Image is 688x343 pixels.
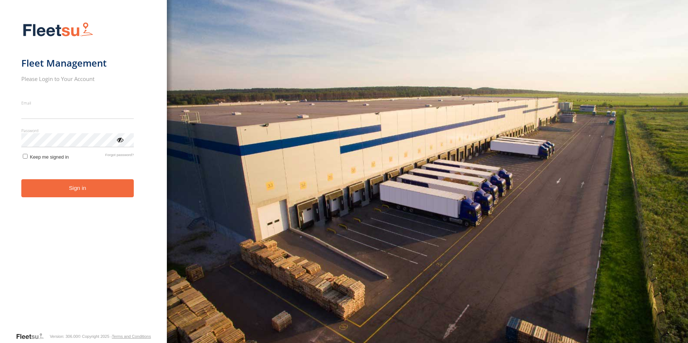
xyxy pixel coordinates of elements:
div: © Copyright 2025 - [78,334,151,339]
div: Version: 306.00 [50,334,78,339]
a: Terms and Conditions [112,334,151,339]
label: Password [21,128,134,133]
a: Visit our Website [16,333,50,340]
div: ViewPassword [116,136,123,143]
h2: Please Login to Your Account [21,75,134,82]
label: Email [21,100,134,106]
input: Keep me signed in [23,154,28,159]
a: Forgot password? [105,153,134,160]
span: Keep me signed in [30,154,69,160]
button: Sign in [21,179,134,197]
h1: Fleet Management [21,57,134,69]
img: Fleetsu [21,21,95,39]
form: main [21,18,146,332]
